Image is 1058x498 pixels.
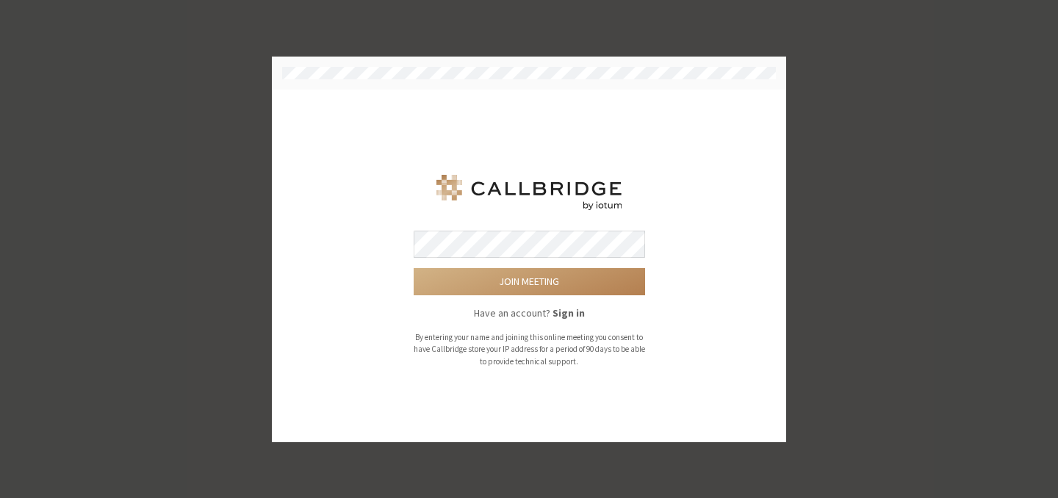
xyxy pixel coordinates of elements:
p: Have an account? [414,306,645,321]
button: Join meeting [414,268,645,295]
img: Iotum [433,175,625,210]
strong: Sign in [553,306,585,320]
button: Sign in [553,306,585,321]
p: By entering your name and joining this online meeting you consent to have Callbridge store your I... [414,331,645,368]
